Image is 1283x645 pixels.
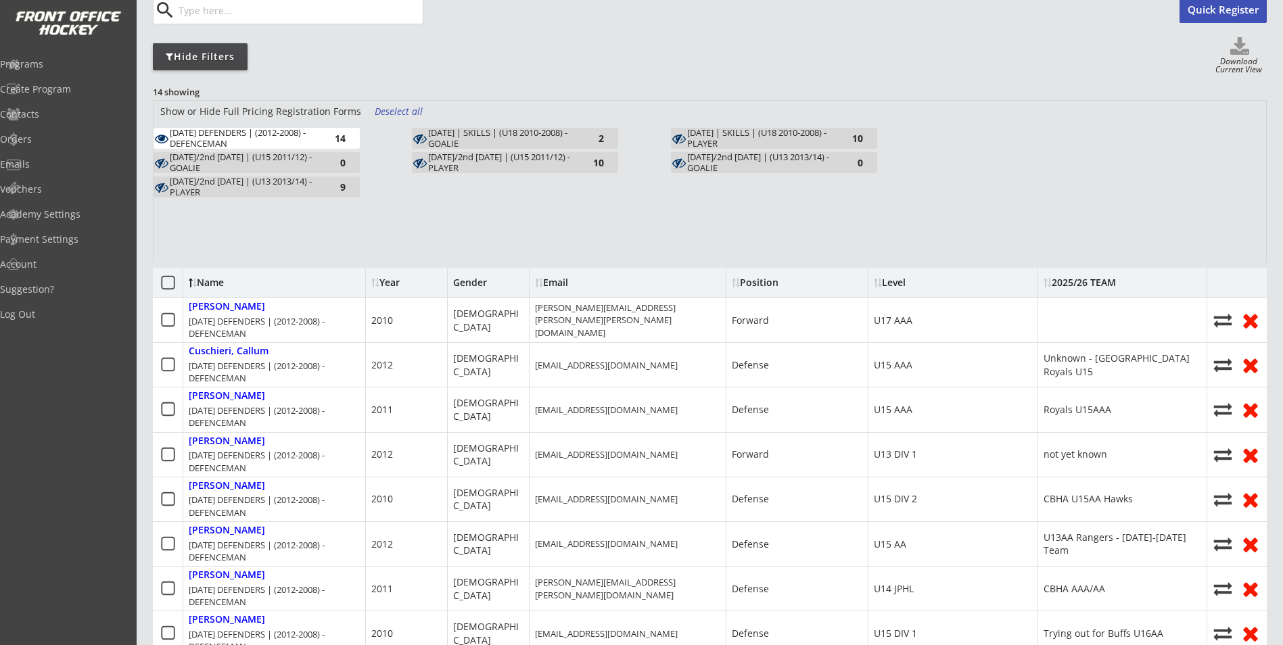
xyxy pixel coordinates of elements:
div: 14 [319,133,346,143]
div: Cuschieri, Callum [189,345,269,357]
div: Download Current View [1211,57,1267,76]
div: Defense [732,403,769,416]
div: 2025/26 TEAM [1044,278,1116,287]
div: [PERSON_NAME] [189,480,265,492]
div: WEDNESDAY/2nd FRIDAY | (U13 2013/14) - GOALIE [687,152,836,173]
div: [DATE] DEFENDERS | (2012-2008) - DEFENCEMAN [170,128,319,149]
div: Year [371,278,442,287]
div: U15 AA [874,537,906,551]
div: Hide Filters [153,50,248,64]
div: 2012 [371,448,393,461]
button: Move player [1213,490,1233,508]
div: [DATE]/2nd [DATE] | (U13 2013/14) - GOALIE [687,152,836,173]
button: Move player [1213,535,1233,553]
div: 2010 [371,492,393,506]
div: Trying out for Buffs U16AA [1044,627,1163,640]
div: [EMAIL_ADDRESS][DOMAIN_NAME] [535,627,678,640]
div: [DATE] DEFENDERS | (2012-2008) - DEFENCEMAN [189,315,360,339]
div: Email [535,278,657,287]
div: CBHA AAA/AA [1044,582,1105,596]
img: FOH%20White%20Logo%20Transparent.png [15,11,122,36]
div: 2011 [371,582,393,596]
div: 2010 [371,627,393,640]
div: U13AA Rangers - [DATE]-[DATE] Team [1044,531,1201,557]
div: Show or Hide Full Pricing Registration Forms [154,105,368,118]
div: [EMAIL_ADDRESS][DOMAIN_NAME] [535,359,678,371]
div: [EMAIL_ADDRESS][DOMAIN_NAME] [535,537,678,550]
div: [DEMOGRAPHIC_DATA] [453,441,523,468]
div: 2012 [371,537,393,551]
div: [PERSON_NAME] [189,301,265,312]
div: [DEMOGRAPHIC_DATA] [453,307,523,333]
button: Move player [1213,356,1233,374]
div: 9 [319,182,346,192]
div: WEDNESDAY/2nd FRIDAY | (U13 2013/14) - PLAYER [170,176,319,197]
div: [DATE] DEFENDERS | (2012-2008) - DEFENCEMAN [189,449,360,473]
div: [PERSON_NAME] [189,614,265,625]
div: Name [189,278,299,287]
div: Gender [453,278,494,287]
button: Remove from roster (no refund) [1240,533,1261,554]
button: Remove from roster (no refund) [1240,310,1261,331]
div: [EMAIL_ADDRESS][DOMAIN_NAME] [535,404,678,416]
div: Defense [732,492,769,506]
div: Defense [732,627,769,640]
div: [PERSON_NAME] [189,435,265,447]
button: Move player [1213,400,1233,419]
div: [DATE] | SKILLS | (U18 2010-2008) - GOALIE [428,128,577,149]
div: U15 DIV 2 [874,492,917,506]
div: Defense [732,358,769,372]
div: Defense [732,537,769,551]
div: [EMAIL_ADDRESS][DOMAIN_NAME] [535,448,678,460]
div: [DATE]/2nd [DATE] | (U15 2011/12) - GOALIE [170,152,319,173]
div: 10 [836,133,863,143]
div: [DATE]/2nd [DATE] | (U15 2011/12) - PLAYER [428,152,577,173]
div: [DATE] DEFENDERS | (2012-2008) - DEFENCEMAN [189,583,360,608]
div: U17 AAA [874,314,912,327]
div: 14 showing [153,86,250,98]
div: [PERSON_NAME] [189,390,265,402]
div: U15 DIV 1 [874,627,917,640]
button: Remove from roster (no refund) [1240,623,1261,644]
div: [DEMOGRAPHIC_DATA] [453,531,523,557]
div: [DEMOGRAPHIC_DATA] [453,352,523,378]
div: 2 [577,133,604,143]
div: 2010 [371,314,393,327]
div: U13 DIV 1 [874,448,917,461]
div: 0 [319,158,346,168]
div: THURSDAY | SKILLS | (U18 2010-2008) - PLAYER [687,128,836,149]
div: 0 [836,158,863,168]
div: [DEMOGRAPHIC_DATA] [453,575,523,602]
button: Remove from roster (no refund) [1240,489,1261,510]
div: Defense [732,582,769,596]
div: 10 [577,158,604,168]
div: [PERSON_NAME][EMAIL_ADDRESS][PERSON_NAME][DOMAIN_NAME] [535,576,720,600]
div: Unknown - [GEOGRAPHIC_DATA] Royals U15 [1044,352,1201,378]
button: Move player [1213,579,1233,598]
div: [DATE] DEFENDERS | (2012-2008) - DEFENCEMAN [189,494,360,518]
button: Move player [1213,624,1233,642]
div: [DATE] | SKILLS | (U18 2010-2008) - PLAYER [687,128,836,149]
div: TUESDAY/2nd FRIDAY | (U15 2011/12) - GOALIE [170,152,319,173]
div: [DATE] DEFENDERS | (2012-2008) - DEFENCEMAN [189,539,360,563]
div: [PERSON_NAME] [189,569,265,581]
div: [DATE] DEFENDERS | (2012-2008) - DEFENCEMAN [189,404,360,429]
div: [DATE] DEFENDERS | (2012-2008) - DEFENCEMAN [189,360,360,384]
div: [EMAIL_ADDRESS][DOMAIN_NAME] [535,493,678,505]
div: [DATE]/2nd [DATE] | (U13 2013/14) - PLAYER [170,176,319,197]
button: Remove from roster (no refund) [1240,578,1261,599]
div: 2011 [371,403,393,416]
div: TUESDAY/2nd FRIDAY | (U15 2011/12) - PLAYER [428,152,577,173]
button: Remove from roster (no refund) [1240,444,1261,465]
div: 2012 [371,358,393,372]
div: [PERSON_NAME][EMAIL_ADDRESS][PERSON_NAME][PERSON_NAME][DOMAIN_NAME] [535,302,720,339]
div: Forward [732,314,769,327]
div: THURSDAY | SKILLS | (U18 2010-2008) - GOALIE [428,128,577,149]
div: Position [732,278,854,287]
button: Move player [1213,446,1233,464]
button: Remove from roster (no refund) [1240,354,1261,375]
button: Remove from roster (no refund) [1240,399,1261,420]
div: [PERSON_NAME] [189,525,265,536]
button: Move player [1213,311,1233,329]
div: MONDAY DEFENDERS | (2012-2008) - DEFENCEMAN [170,128,319,149]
